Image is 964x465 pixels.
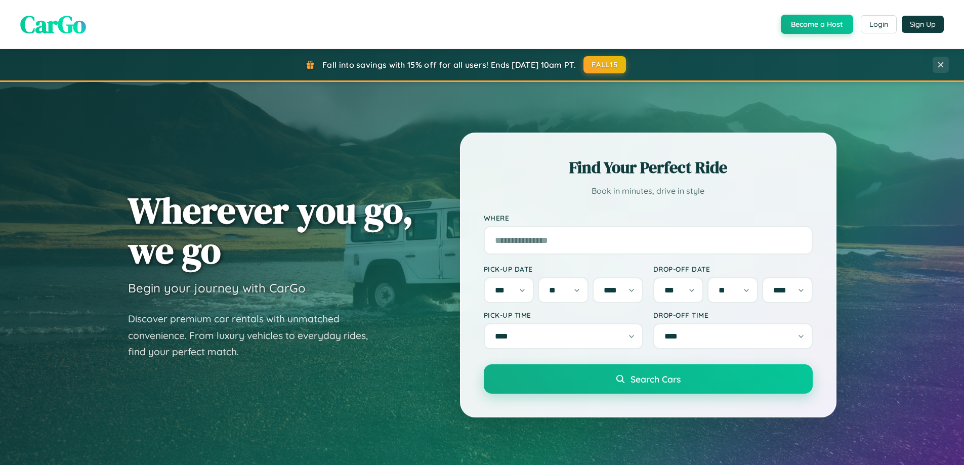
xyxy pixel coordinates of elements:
button: Search Cars [484,364,813,394]
span: Fall into savings with 15% off for all users! Ends [DATE] 10am PT. [322,60,576,70]
label: Drop-off Date [653,265,813,273]
p: Discover premium car rentals with unmatched convenience. From luxury vehicles to everyday rides, ... [128,311,381,360]
button: Become a Host [781,15,853,34]
h2: Find Your Perfect Ride [484,156,813,179]
h3: Begin your journey with CarGo [128,280,306,295]
span: Search Cars [631,373,681,385]
label: Pick-up Time [484,311,643,319]
label: Where [484,214,813,222]
button: Login [861,15,897,33]
button: FALL15 [583,56,626,73]
span: CarGo [20,8,86,41]
h1: Wherever you go, we go [128,190,413,270]
p: Book in minutes, drive in style [484,184,813,198]
label: Pick-up Date [484,265,643,273]
label: Drop-off Time [653,311,813,319]
button: Sign Up [902,16,944,33]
